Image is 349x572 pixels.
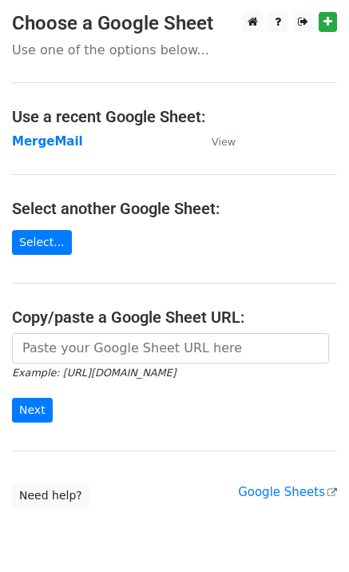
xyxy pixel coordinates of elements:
input: Paste your Google Sheet URL here [12,333,329,363]
h3: Choose a Google Sheet [12,12,337,35]
a: Need help? [12,483,89,508]
a: View [196,134,236,149]
a: MergeMail [12,134,83,149]
h4: Copy/paste a Google Sheet URL: [12,308,337,327]
a: Google Sheets [238,485,337,499]
h4: Select another Google Sheet: [12,199,337,218]
input: Next [12,398,53,423]
small: View [212,136,236,148]
h4: Use a recent Google Sheet: [12,107,337,126]
p: Use one of the options below... [12,42,337,58]
small: Example: [URL][DOMAIN_NAME] [12,367,176,379]
a: Select... [12,230,72,255]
